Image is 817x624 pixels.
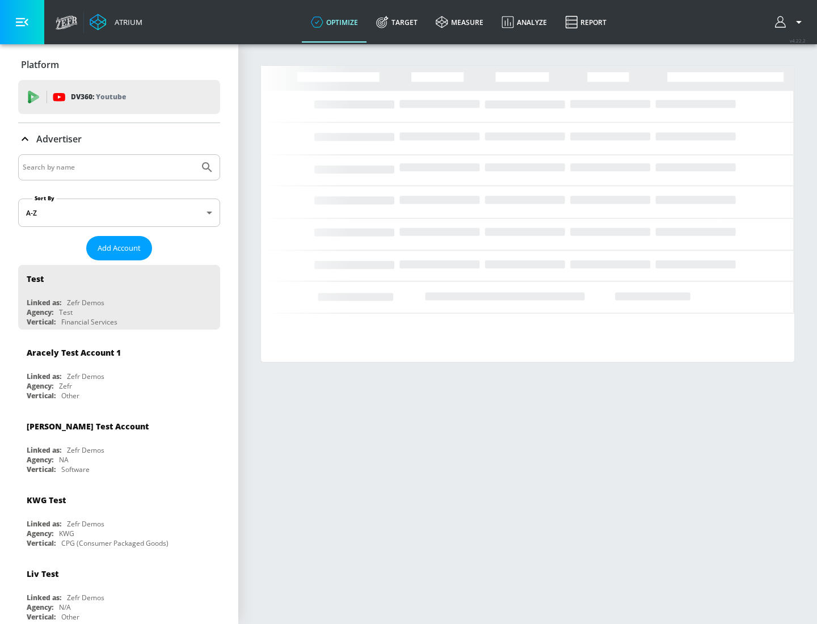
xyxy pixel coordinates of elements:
[36,133,82,145] p: Advertiser
[61,317,117,327] div: Financial Services
[27,602,53,612] div: Agency:
[59,307,73,317] div: Test
[59,529,74,538] div: KWG
[21,58,59,71] p: Platform
[18,199,220,227] div: A-Z
[61,538,169,548] div: CPG (Consumer Packaged Goods)
[367,2,427,43] a: Target
[18,49,220,81] div: Platform
[32,195,57,202] label: Sort By
[90,14,142,31] a: Atrium
[61,465,90,474] div: Software
[59,455,69,465] div: NA
[27,298,61,307] div: Linked as:
[27,307,53,317] div: Agency:
[18,486,220,551] div: KWG TestLinked as:Zefr DemosAgency:KWGVertical:CPG (Consumer Packaged Goods)
[556,2,616,43] a: Report
[110,17,142,27] div: Atrium
[18,339,220,403] div: Aracely Test Account 1Linked as:Zefr DemosAgency:ZefrVertical:Other
[18,123,220,155] div: Advertiser
[18,265,220,330] div: TestLinked as:Zefr DemosAgency:TestVertical:Financial Services
[27,465,56,474] div: Vertical:
[67,519,104,529] div: Zefr Demos
[27,381,53,391] div: Agency:
[61,391,79,400] div: Other
[27,519,61,529] div: Linked as:
[98,242,141,255] span: Add Account
[18,412,220,477] div: [PERSON_NAME] Test AccountLinked as:Zefr DemosAgency:NAVertical:Software
[96,91,126,103] p: Youtube
[71,91,126,103] p: DV360:
[27,421,149,432] div: [PERSON_NAME] Test Account
[27,391,56,400] div: Vertical:
[27,538,56,548] div: Vertical:
[27,372,61,381] div: Linked as:
[302,2,367,43] a: optimize
[86,236,152,260] button: Add Account
[61,612,79,622] div: Other
[27,317,56,327] div: Vertical:
[27,612,56,622] div: Vertical:
[492,2,556,43] a: Analyze
[18,80,220,114] div: DV360: Youtube
[27,568,58,579] div: Liv Test
[67,593,104,602] div: Zefr Demos
[27,347,121,358] div: Aracely Test Account 1
[790,37,806,44] span: v 4.22.2
[67,372,104,381] div: Zefr Demos
[59,602,71,612] div: N/A
[427,2,492,43] a: measure
[27,445,61,455] div: Linked as:
[23,160,195,175] input: Search by name
[27,455,53,465] div: Agency:
[27,273,44,284] div: Test
[27,593,61,602] div: Linked as:
[27,529,53,538] div: Agency:
[59,381,72,391] div: Zefr
[67,298,104,307] div: Zefr Demos
[27,495,66,505] div: KWG Test
[67,445,104,455] div: Zefr Demos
